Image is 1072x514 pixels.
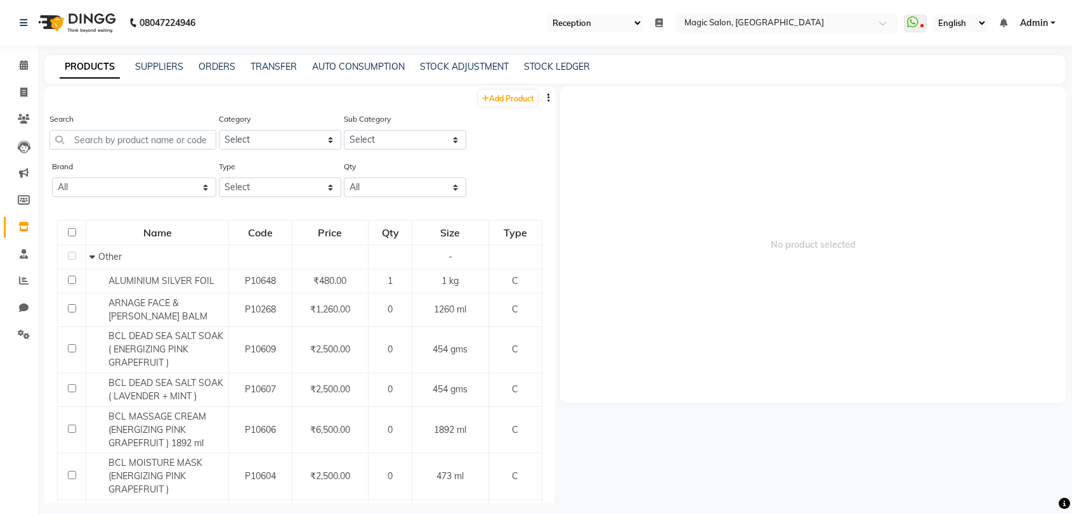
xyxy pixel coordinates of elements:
[135,61,183,72] a: SUPPLIERS
[245,424,276,435] span: P10606
[108,411,206,449] span: BCL MASSAGE CREAM (ENERGIZING PINK GRAPEFRUIT ) 1892 ml
[293,221,367,244] div: Price
[108,275,214,286] span: ALUMINIUM SILVER FOIL
[436,470,464,482] span: 473 ml
[560,86,1066,403] span: No product selected
[388,344,393,355] span: 0
[245,344,276,355] span: P10609
[87,221,228,244] div: Name
[140,5,195,41] b: 08047224946
[344,161,356,172] label: Qty
[388,383,393,395] span: 0
[60,56,120,79] a: PRODUCTS
[245,470,276,482] span: P10604
[108,377,223,402] span: BCL DEAD SEA SALT SOAK ( LAVENDER + MINT )
[310,304,350,315] span: ₹1,260.00
[413,221,487,244] div: Size
[512,470,518,482] span: C
[219,161,235,172] label: Type
[89,251,98,262] span: Collapse Row
[512,383,518,395] span: C
[251,61,297,72] a: TRANSFER
[524,61,590,72] a: STOCK LEDGER
[108,297,207,322] span: ARNAGE FACE & [PERSON_NAME] BALM
[310,470,350,482] span: ₹2,500.00
[49,113,74,125] label: Search
[388,275,393,286] span: 1
[433,383,467,395] span: 454 gms
[369,221,411,244] div: Qty
[448,251,452,262] span: -
[512,344,518,355] span: C
[388,470,393,482] span: 0
[512,275,518,286] span: C
[433,344,467,355] span: 454 gms
[32,5,119,41] img: logo
[313,275,346,286] span: ₹480.00
[1020,16,1048,30] span: Admin
[344,113,391,125] label: Sub Category
[230,221,291,244] div: Code
[434,424,466,435] span: 1892 ml
[108,457,202,495] span: BCL MOISTURE MASK (ENERGIZING PINK GRAPEFRUIT )
[312,61,405,72] a: AUTO CONSUMPTION
[388,424,393,435] span: 0
[490,221,541,244] div: Type
[512,304,518,315] span: C
[49,130,216,150] input: Search by product name or code
[219,113,251,125] label: Category
[245,383,276,395] span: P10607
[52,161,73,172] label: Brand
[108,330,223,368] span: BCL DEAD SEA SALT SOAK ( ENERGIZING PINK GRAPEFRUIT )
[310,424,350,435] span: ₹6,500.00
[199,61,235,72] a: ORDERS
[441,275,459,286] span: 1 kg
[512,424,518,435] span: C
[310,344,350,355] span: ₹2,500.00
[98,251,122,262] span: Other
[388,304,393,315] span: 0
[245,304,276,315] span: P10268
[434,304,466,315] span: 1260 ml
[310,383,350,395] span: ₹2,500.00
[420,61,509,72] a: STOCK ADJUSTMENT
[479,90,537,106] a: Add Product
[245,275,276,286] span: P10648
